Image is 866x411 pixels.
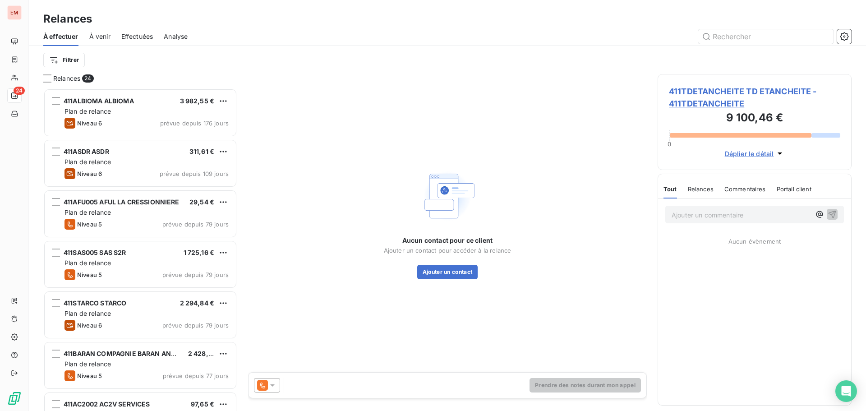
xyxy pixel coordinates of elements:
span: prévue depuis 109 jours [160,170,229,177]
span: À effectuer [43,32,78,41]
span: Relances [53,74,80,83]
span: Plan de relance [64,360,111,368]
button: Déplier le détail [722,148,788,159]
span: 311,61 € [189,148,214,155]
span: prévue depuis 79 jours [162,221,229,228]
span: prévue depuis 77 jours [163,372,229,379]
span: Aucun contact pour ce client [402,236,493,245]
span: Niveau 6 [77,170,102,177]
span: Niveau 5 [77,271,102,278]
span: 2 428,61 € [188,350,221,357]
h3: Relances [43,11,92,27]
span: 411ASDR ASDR [64,148,109,155]
button: Prendre des notes durant mon appel [530,378,641,393]
span: 411AC2002 AC2V SERVICES [64,400,150,408]
span: Niveau 5 [77,372,102,379]
span: 411BARAN COMPAGNIE BARAN AND CO INVEST [64,350,212,357]
span: 2 294,84 € [180,299,215,307]
span: 0 [668,140,671,148]
button: Ajouter un contact [417,265,478,279]
div: Open Intercom Messenger [835,380,857,402]
span: Relances [688,185,714,193]
span: Effectuées [121,32,153,41]
span: 411AFU005 AFUL LA CRESSIONNIERE [64,198,180,206]
span: À venir [89,32,111,41]
span: Tout [663,185,677,193]
img: Empty state [419,167,476,225]
span: 411STARCO STARCO [64,299,126,307]
span: Niveau 6 [77,120,102,127]
h3: 9 100,46 € [669,110,840,128]
div: grid [43,88,237,411]
span: prévue depuis 176 jours [160,120,229,127]
span: 411ALBIOMA ALBIOMA [64,97,134,105]
span: Plan de relance [64,208,111,216]
span: prévue depuis 79 jours [162,322,229,329]
span: prévue depuis 79 jours [162,271,229,278]
span: Ajouter un contact pour accéder à la relance [384,247,511,254]
span: Analyse [164,32,188,41]
span: 24 [14,87,25,95]
span: 29,54 € [189,198,214,206]
div: EM [7,5,22,20]
span: 411TDETANCHEITE TD ETANCHEITE - 411TDETANCHEITE [669,85,840,110]
span: 24 [82,74,93,83]
span: 1 725,16 € [184,249,215,256]
input: Rechercher [698,29,834,44]
span: Plan de relance [64,259,111,267]
span: 3 982,55 € [180,97,215,105]
span: Plan de relance [64,107,111,115]
span: Déplier le détail [725,149,774,158]
span: Portail client [777,185,811,193]
span: Plan de relance [64,309,111,317]
span: Commentaires [724,185,766,193]
span: Plan de relance [64,158,111,166]
span: 97,65 € [191,400,214,408]
button: Filtrer [43,53,85,67]
img: Logo LeanPay [7,391,22,406]
span: Aucun évènement [728,238,781,245]
span: Niveau 5 [77,221,102,228]
span: Niveau 6 [77,322,102,329]
span: 411SAS005 SAS S2R [64,249,126,256]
